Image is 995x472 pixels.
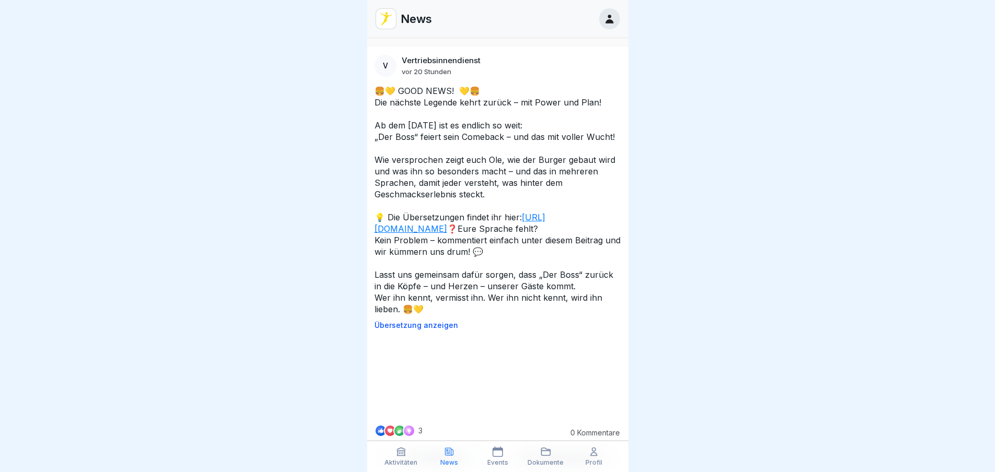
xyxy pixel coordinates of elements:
[402,56,481,65] p: Vertriebsinnendienst
[374,85,621,315] p: 🍔💛 GOOD NEWS! 💛🍔 Die nächste Legende kehrt zurück – mit Power und Plan! Ab dem [DATE] ist es endl...
[374,321,621,329] p: Übersetzung anzeigen
[440,459,458,466] p: News
[376,9,396,29] img: vd4jgc378hxa8p7qw0fvrl7x.png
[528,459,564,466] p: Dokumente
[487,459,508,466] p: Events
[418,427,423,435] p: 3
[374,55,396,77] div: V
[586,459,602,466] p: Profil
[384,459,417,466] p: Aktivitäten
[563,429,620,437] p: 0 Kommentare
[402,67,451,76] p: vor 20 Stunden
[401,12,432,26] p: News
